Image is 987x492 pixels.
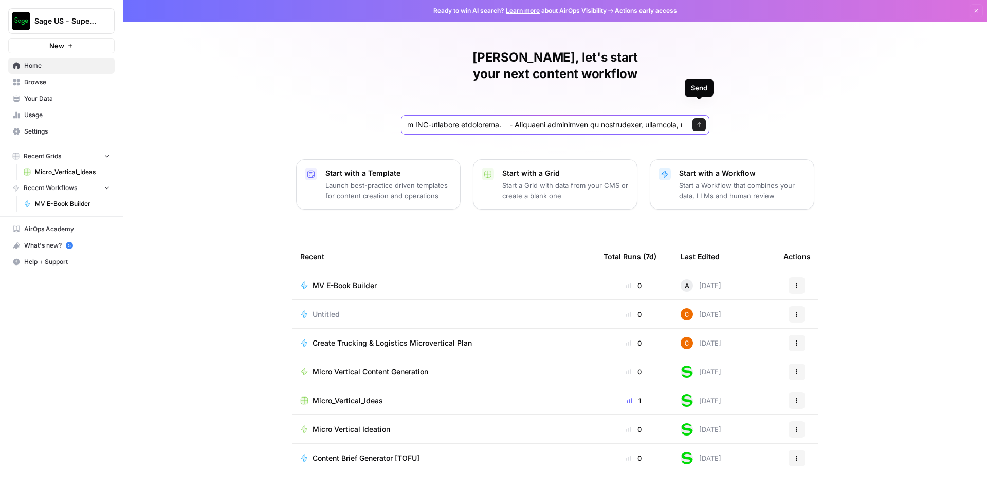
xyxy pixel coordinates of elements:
[325,168,452,178] p: Start with a Template
[502,168,629,178] p: Start with a Grid
[19,196,115,212] a: MV E-Book Builder
[604,309,664,319] div: 0
[8,38,115,53] button: New
[8,148,115,164] button: Recent Grids
[8,74,115,90] a: Browse
[300,338,587,348] a: Create Trucking & Logistics Microvertical Plan
[296,159,461,210] button: Start with a TemplateLaunch best-practice driven templates for content creation and operations
[35,167,110,177] span: Micro_Vertical_Ideas
[681,423,721,436] div: [DATE]
[300,424,587,434] a: Micro Vertical Ideation
[473,159,637,210] button: Start with a GridStart a Grid with data from your CMS or create a blank one
[681,366,693,378] img: 2tjdtbkr969jgkftgy30i99suxv9
[313,424,390,434] span: Micro Vertical Ideation
[679,180,806,201] p: Start a Workflow that combines your data, LLMs and human review
[24,152,61,161] span: Recent Grids
[8,123,115,140] a: Settings
[604,242,656,271] div: Total Runs (7d)
[8,58,115,74] a: Home
[604,453,664,463] div: 0
[681,308,693,320] img: gg8xv5t4cmed2xsgt3wxby1drn94
[300,453,587,463] a: Content Brief Generator [TOFU]
[679,168,806,178] p: Start with a Workflow
[681,279,721,292] div: [DATE]
[681,308,721,320] div: [DATE]
[24,183,77,193] span: Recent Workflows
[313,453,419,463] span: Content Brief Generator [TOFU]
[313,280,377,291] span: MV E-Book Builder
[502,180,629,201] p: Start a Grid with data from your CMS or create a blank one
[604,280,664,291] div: 0
[8,254,115,270] button: Help + Support
[24,61,110,70] span: Home
[691,83,707,93] div: Send
[300,280,587,291] a: MV E-Book Builder
[681,452,721,464] div: [DATE]
[19,164,115,180] a: Micro_Vertical_Ideas
[300,242,587,271] div: Recent
[681,337,721,349] div: [DATE]
[681,242,720,271] div: Last Edited
[685,280,689,291] span: A
[8,221,115,237] a: AirOps Academy
[681,394,721,407] div: [DATE]
[313,309,340,319] span: Untitled
[604,367,664,377] div: 0
[615,6,677,15] span: Actions early access
[313,338,472,348] span: Create Trucking & Logistics Microvertical Plan
[325,180,452,201] p: Launch best-practice driven templates for content creation and operations
[49,41,64,51] span: New
[300,309,587,319] a: Untitled
[681,423,693,436] img: 2tjdtbkr969jgkftgy30i99suxv9
[300,367,587,377] a: Micro Vertical Content Generation
[34,16,97,26] span: Sage US - Super Marketer
[24,110,110,120] span: Usage
[24,78,110,87] span: Browse
[9,238,114,253] div: What's new?
[24,257,110,267] span: Help + Support
[681,366,721,378] div: [DATE]
[8,107,115,123] a: Usage
[8,90,115,107] a: Your Data
[24,224,110,234] span: AirOps Academy
[24,127,110,136] span: Settings
[604,424,664,434] div: 0
[506,7,540,14] a: Learn more
[650,159,814,210] button: Start with a WorkflowStart a Workflow that combines your data, LLMs and human review
[8,237,115,254] button: What's new? 5
[24,94,110,103] span: Your Data
[681,337,693,349] img: gg8xv5t4cmed2xsgt3wxby1drn94
[300,395,587,406] a: Micro_Vertical_Ideas
[681,452,693,464] img: 2tjdtbkr969jgkftgy30i99suxv9
[401,49,709,82] h1: [PERSON_NAME], let's start your next content workflow
[68,243,70,248] text: 5
[604,395,664,406] div: 1
[313,395,383,406] span: Micro_Vertical_Ideas
[783,242,811,271] div: Actions
[408,120,682,130] input: What would you like to create today?
[604,338,664,348] div: 0
[681,394,693,407] img: 2tjdtbkr969jgkftgy30i99suxv9
[313,367,428,377] span: Micro Vertical Content Generation
[66,242,73,249] a: 5
[12,12,30,30] img: Sage US - Super Marketer Logo
[8,8,115,34] button: Workspace: Sage US - Super Marketer
[35,199,110,209] span: MV E-Book Builder
[433,6,607,15] span: Ready to win AI search? about AirOps Visibility
[8,180,115,196] button: Recent Workflows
